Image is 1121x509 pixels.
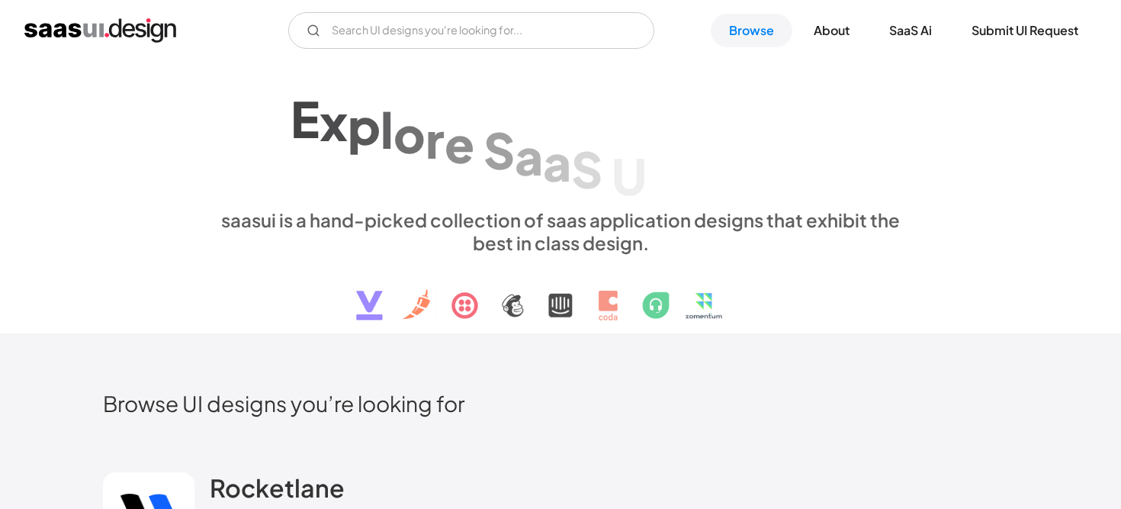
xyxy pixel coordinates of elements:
[291,89,320,147] div: E
[543,133,571,192] div: a
[795,14,868,47] a: About
[393,105,426,163] div: o
[953,14,1097,47] a: Submit UI Request
[445,114,474,173] div: e
[210,472,345,503] h2: Rocketlane
[320,92,348,151] div: x
[871,14,950,47] a: SaaS Ai
[103,390,1018,417] h2: Browse UI designs you’re looking for
[210,76,911,194] h1: Explore SaaS UI design patterns & interactions.
[483,120,515,179] div: S
[612,147,647,205] div: U
[348,96,381,155] div: p
[288,12,654,49] input: Search UI designs you're looking for...
[288,12,654,49] form: Email Form
[711,14,792,47] a: Browse
[210,208,911,254] div: saasui is a hand-picked collection of saas application designs that exhibit the best in class des...
[24,18,176,43] a: home
[426,109,445,168] div: r
[381,100,393,159] div: l
[515,126,543,185] div: a
[329,254,792,333] img: text, icon, saas logo
[571,139,602,198] div: S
